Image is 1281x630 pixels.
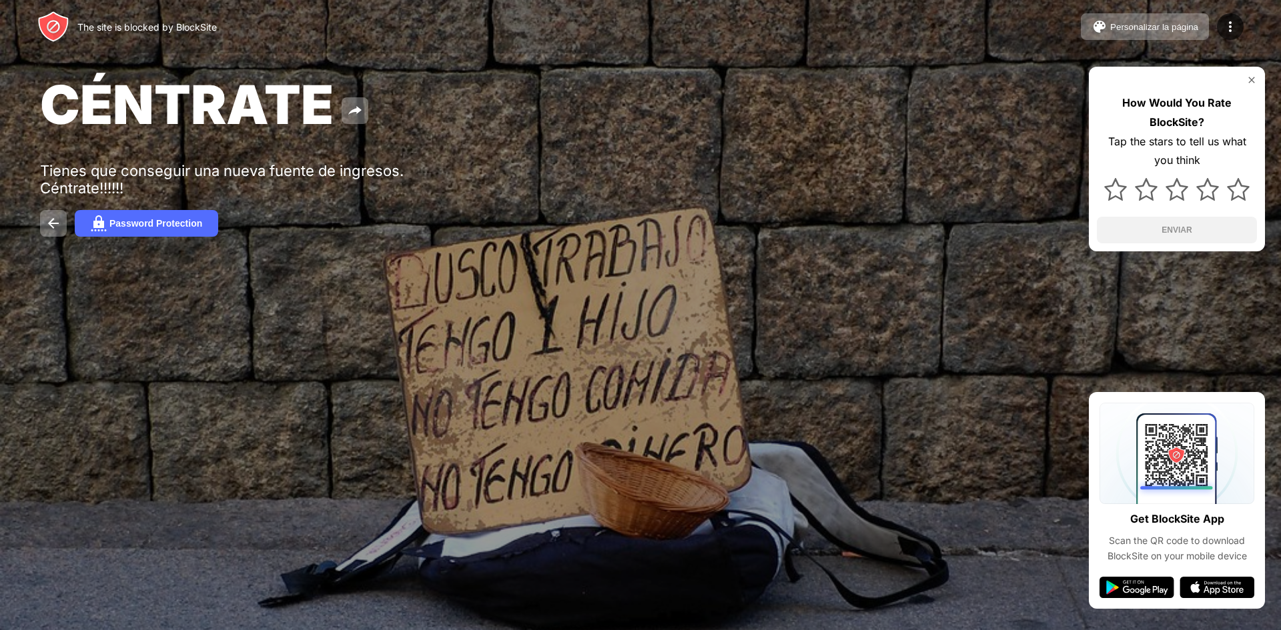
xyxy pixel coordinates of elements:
[347,103,363,119] img: share.svg
[1246,75,1257,85] img: rate-us-close.svg
[1180,577,1254,598] img: app-store.svg
[37,11,69,43] img: header-logo.svg
[1110,22,1198,32] div: Personalizar la página
[1100,403,1254,504] img: qrcode.svg
[1130,509,1224,529] div: Get BlockSite App
[1166,178,1188,201] img: star.svg
[1104,178,1127,201] img: star.svg
[1222,19,1238,35] img: menu-icon.svg
[1097,93,1257,132] div: How Would You Rate BlockSite?
[40,162,452,197] div: Tienes que conseguir una nueva fuente de ingresos. Céntrate!!!!!!
[1100,533,1254,563] div: Scan the QR code to download BlockSite on your mobile device
[1135,178,1158,201] img: star.svg
[77,21,217,33] div: The site is blocked by BlockSite
[91,215,107,231] img: password.svg
[109,218,202,229] div: Password Protection
[1081,13,1209,40] button: Personalizar la página
[1097,132,1257,171] div: Tap the stars to tell us what you think
[75,210,218,237] button: Password Protection
[1227,178,1250,201] img: star.svg
[1092,19,1108,35] img: pallet.svg
[40,72,334,137] span: CÉNTRATE
[1100,577,1174,598] img: google-play.svg
[45,215,61,231] img: back.svg
[1196,178,1219,201] img: star.svg
[1097,217,1257,243] button: ENVIAR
